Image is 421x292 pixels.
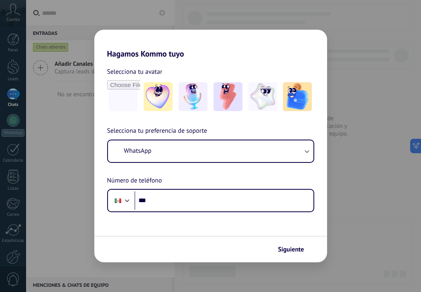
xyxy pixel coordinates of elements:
[275,243,315,256] button: Siguiente
[283,82,312,111] img: -5.jpeg
[110,192,126,209] div: Mexico: + 52
[107,67,163,77] span: Selecciona tu avatar
[248,82,277,111] img: -4.jpeg
[278,247,304,252] span: Siguiente
[144,82,173,111] img: -1.jpeg
[124,147,152,155] span: WhatsApp
[107,176,162,186] span: Número de teléfono
[107,126,207,136] span: Selecciona tu preferencia de soporte
[214,82,242,111] img: -3.jpeg
[179,82,207,111] img: -2.jpeg
[108,140,313,162] button: WhatsApp
[94,30,327,59] h2: Hagamos Kommo tuyo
